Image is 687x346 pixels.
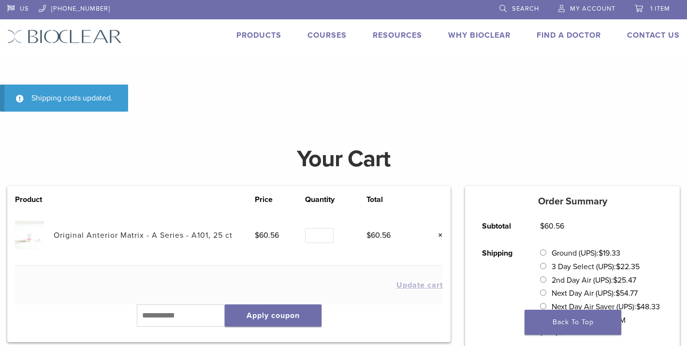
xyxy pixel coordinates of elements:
a: Courses [307,30,347,40]
a: Contact Us [627,30,680,40]
th: Subtotal [471,213,529,240]
span: $ [599,248,603,258]
label: Next Day Air Saver (UPS): [552,302,660,312]
label: 2nd Day Air (UPS): [552,275,636,285]
span: $ [636,302,641,312]
a: Products [236,30,281,40]
span: My Account [570,5,615,13]
span: $ [255,231,259,240]
label: Next Day Air (UPS): [552,288,638,298]
span: $ [366,231,371,240]
label: 3 Day Select (UPS): [552,262,640,272]
a: Resources [373,30,422,40]
label: Ground (UPS): [552,248,620,258]
bdi: 60.56 [540,221,564,231]
bdi: 60.56 [366,231,391,240]
a: Back To Top [525,310,621,335]
a: Remove this item [430,229,443,242]
h5: Order Summary [465,196,680,207]
span: $ [613,275,617,285]
th: Quantity [305,194,366,205]
span: $ [615,288,620,298]
button: Update cart [396,281,443,289]
bdi: 60.56 [255,231,279,240]
th: Total [366,194,417,205]
a: Find A Doctor [537,30,601,40]
img: Bioclear [7,29,122,43]
img: Original Anterior Matrix - A Series - A101, 25 ct [15,221,44,249]
label: Next Day Air Early AM (UPS): [540,316,626,337]
bdi: 19.33 [599,248,620,258]
bdi: 48.33 [636,302,660,312]
th: Price [255,194,305,205]
bdi: 25.47 [613,275,636,285]
bdi: 144.73 [560,327,585,337]
a: Why Bioclear [448,30,511,40]
span: $ [560,327,564,337]
span: $ [616,262,620,272]
bdi: 54.77 [615,288,638,298]
th: Product [15,194,54,205]
bdi: 22.35 [616,262,640,272]
a: Original Anterior Matrix - A Series - A101, 25 ct [54,231,233,240]
span: $ [540,221,544,231]
button: Apply coupon [225,304,322,327]
span: Search [512,5,539,13]
span: 1 item [650,5,670,13]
